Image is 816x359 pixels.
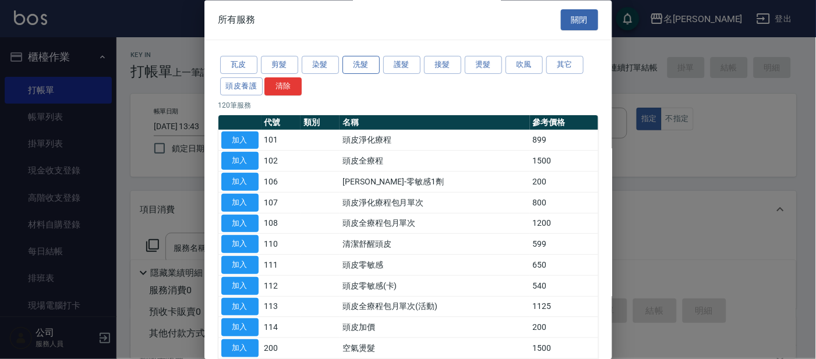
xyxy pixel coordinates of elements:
[262,338,301,359] td: 200
[561,9,598,31] button: 關閉
[262,297,301,318] td: 113
[264,77,302,95] button: 清除
[530,193,598,214] td: 800
[530,338,598,359] td: 1500
[530,317,598,338] td: 200
[262,193,301,214] td: 107
[530,255,598,276] td: 650
[261,56,298,74] button: 剪髮
[221,298,259,316] button: 加入
[340,193,530,214] td: 頭皮淨化療程包月單次
[221,277,259,295] button: 加入
[340,297,530,318] td: 頭皮全療程包月單次(活動)
[302,56,339,74] button: 染髮
[340,130,530,151] td: 頭皮淨化療程
[221,236,259,254] button: 加入
[221,152,259,170] button: 加入
[221,340,259,358] button: 加入
[340,115,530,130] th: 名稱
[340,172,530,193] td: [PERSON_NAME]-零敏感1劑
[262,276,301,297] td: 112
[220,56,257,74] button: 瓦皮
[218,100,598,111] p: 120 筆服務
[220,77,263,95] button: 頭皮養護
[530,297,598,318] td: 1125
[218,14,256,26] span: 所有服務
[530,172,598,193] td: 200
[262,214,301,234] td: 108
[262,172,301,193] td: 106
[221,319,259,337] button: 加入
[262,317,301,338] td: 114
[221,215,259,233] button: 加入
[262,234,301,255] td: 110
[262,151,301,172] td: 102
[383,56,421,74] button: 護髮
[340,151,530,172] td: 頭皮全療程
[340,255,530,276] td: 頭皮零敏感
[530,234,598,255] td: 599
[262,130,301,151] td: 101
[340,317,530,338] td: 頭皮加價
[340,234,530,255] td: 清潔舒醒頭皮
[221,194,259,212] button: 加入
[506,56,543,74] button: 吹風
[221,131,259,150] button: 加入
[221,257,259,275] button: 加入
[530,151,598,172] td: 1500
[530,115,598,130] th: 參考價格
[546,56,584,74] button: 其它
[342,56,380,74] button: 洗髮
[465,56,502,74] button: 燙髮
[262,115,301,130] th: 代號
[530,276,598,297] td: 540
[530,130,598,151] td: 899
[262,255,301,276] td: 111
[340,338,530,359] td: 空氣燙髮
[424,56,461,74] button: 接髮
[301,115,340,130] th: 類別
[340,214,530,234] td: 頭皮全療程包月單次
[340,276,530,297] td: 頭皮零敏感(卡)
[530,214,598,234] td: 1200
[221,173,259,191] button: 加入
